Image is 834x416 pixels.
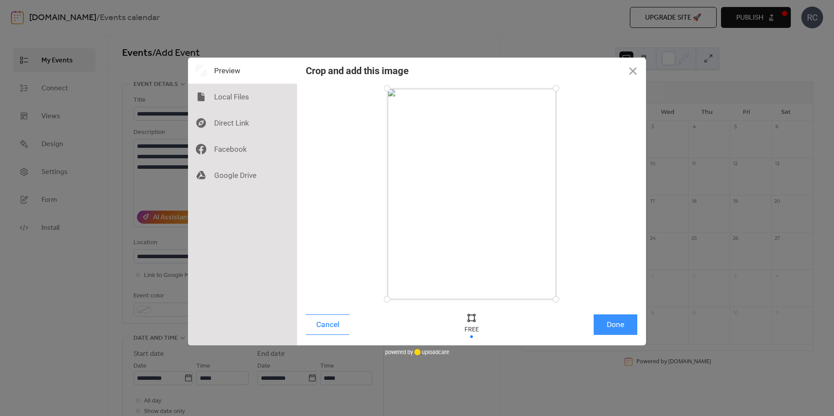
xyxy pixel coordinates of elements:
button: Close [620,58,646,84]
div: Preview [188,58,297,84]
div: Crop and add this image [306,65,409,76]
button: Done [594,314,637,335]
div: Local Files [188,84,297,110]
div: Google Drive [188,162,297,188]
a: uploadcare [413,349,449,355]
button: Cancel [306,314,349,335]
div: powered by [385,345,449,358]
div: Facebook [188,136,297,162]
div: Direct Link [188,110,297,136]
